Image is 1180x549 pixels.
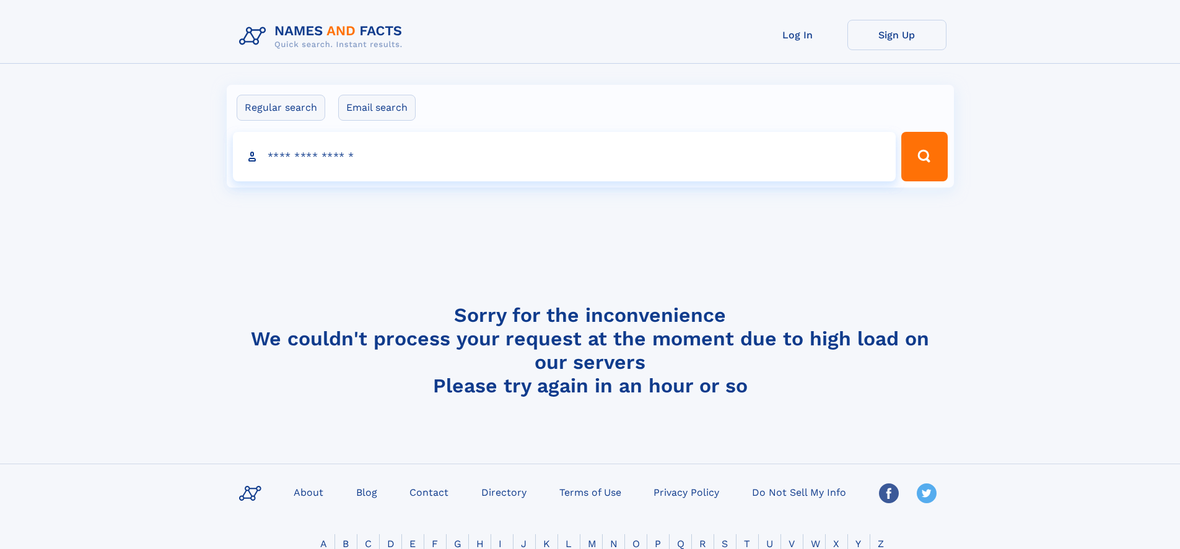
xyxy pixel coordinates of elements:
label: Regular search [237,95,325,121]
h4: Sorry for the inconvenience We couldn't process your request at the moment due to high load on ou... [234,303,946,397]
a: Privacy Policy [649,483,724,501]
a: Blog [351,483,382,501]
a: Contact [404,483,453,501]
a: Terms of Use [554,483,626,501]
a: Do Not Sell My Info [747,483,851,501]
img: Facebook [879,483,899,503]
label: Email search [338,95,416,121]
button: Search Button [901,132,947,181]
a: Directory [476,483,531,501]
input: search input [233,132,896,181]
a: Log In [748,20,847,50]
a: Sign Up [847,20,946,50]
img: Logo Names and Facts [234,20,413,53]
a: About [289,483,328,501]
img: Twitter [917,483,937,503]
